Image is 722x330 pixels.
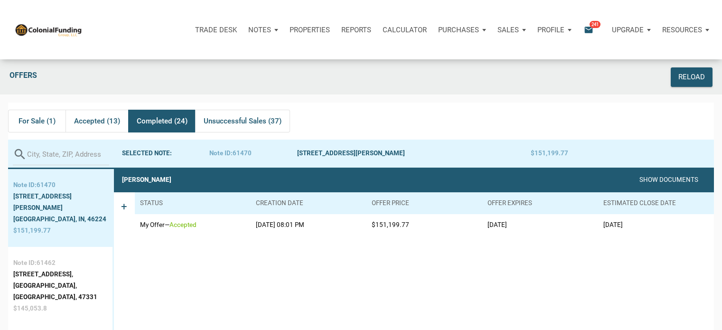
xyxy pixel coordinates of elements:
[165,221,169,228] span: —
[195,110,290,132] div: Unsuccessful Sales (37)
[583,24,594,35] i: email
[5,67,575,87] div: Offers
[189,16,243,44] button: Trade Desk
[27,144,109,165] input: City, State, ZIP, Address
[248,26,271,34] p: Notes
[284,16,336,44] a: Properties
[606,16,656,44] button: Upgrade
[66,110,128,132] div: Accepted (13)
[297,148,531,159] div: [STREET_ADDRESS][PERSON_NAME]
[377,16,432,44] a: Calculator
[251,214,366,236] td: [DATE] 08:01 PM
[243,16,284,44] button: Notes
[497,26,519,34] p: Sales
[209,150,233,157] span: Note ID:
[366,192,482,214] th: Offer price
[432,16,492,44] button: Purchases
[678,72,705,83] div: Reload
[537,26,564,34] p: Profile
[37,259,56,266] span: 61462
[383,26,427,34] p: Calculator
[598,214,714,236] td: [DATE]
[8,110,66,132] div: For Sale (1)
[122,148,210,159] div: Selected note:
[13,147,27,161] i: search
[195,26,237,34] p: Trade Desk
[639,176,698,183] a: Show Documents
[128,110,195,132] div: Completed (24)
[336,16,377,44] button: Reports
[135,192,251,214] th: Status
[19,115,56,127] span: For Sale (1)
[13,269,107,280] div: [STREET_ADDRESS],
[251,192,366,214] th: Creation date
[438,26,479,34] p: Purchases
[233,150,252,157] span: 61470
[532,16,577,44] button: Profile
[482,214,598,236] td: [DATE]
[612,26,644,34] p: Upgrade
[169,221,197,228] span: accepted
[13,259,37,266] span: Note ID:
[137,115,188,127] span: Completed (24)
[366,214,482,236] td: $151,199.77
[121,200,127,228] span: +
[204,115,281,127] span: Unsuccessful Sales (37)
[671,67,713,87] button: Reload
[598,192,714,214] th: Estimated Close Date
[341,26,371,34] p: Reports
[577,16,606,44] button: email241
[122,174,171,186] div: [PERSON_NAME]
[140,221,165,228] span: My Offer
[482,192,598,214] th: Offer Expires
[290,26,330,34] p: Properties
[13,280,107,303] div: [GEOGRAPHIC_DATA], [GEOGRAPHIC_DATA], 47331
[492,16,532,44] button: Sales
[662,26,702,34] p: Resources
[656,16,715,44] button: Resources
[13,303,107,314] div: $145,053.8
[531,148,619,159] div: $151,199.77
[74,115,120,127] span: Accepted (13)
[14,23,82,37] img: NoteUnlimited
[590,20,600,28] span: 241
